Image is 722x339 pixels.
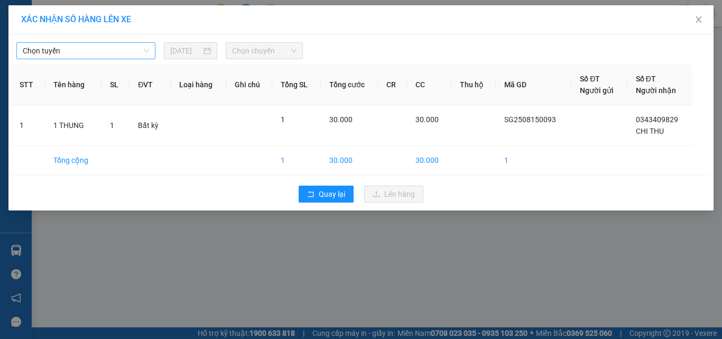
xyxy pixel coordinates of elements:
span: Chọn chuyến [232,43,297,59]
span: SG2508150093 [504,115,556,124]
span: Người gửi [580,86,614,95]
input: 16/08/2025 [170,45,201,57]
td: Tổng cộng [45,146,102,175]
button: Close [684,5,714,35]
th: Loại hàng [171,65,226,105]
td: 1 [11,105,45,146]
th: Tổng cước [321,65,378,105]
span: 1 [281,115,285,124]
th: ĐVT [129,65,171,105]
th: Tổng SL [272,65,320,105]
span: Số ĐT [636,75,656,83]
span: Người nhận [636,86,676,95]
th: Mã GD [496,65,571,105]
td: 1 [496,146,571,175]
th: Tên hàng [45,65,102,105]
span: 1 [110,121,114,130]
td: 1 THUNG [45,105,102,146]
span: XÁC NHẬN SỐ HÀNG LÊN XE [21,14,131,24]
span: Số ĐT [580,75,600,83]
td: 1 [272,146,320,175]
th: Ghi chú [226,65,273,105]
span: Chọn tuyến [23,43,149,59]
td: 30.000 [321,146,378,175]
span: rollback [307,190,314,199]
span: 30.000 [329,115,353,124]
button: uploadLên hàng [364,186,423,203]
button: rollbackQuay lại [299,186,354,203]
th: CC [407,65,451,105]
span: CHI THU [636,127,664,135]
span: 0343409829 [636,115,678,124]
span: Quay lại [319,188,345,200]
td: 30.000 [407,146,451,175]
span: close [695,15,703,24]
th: CR [378,65,407,105]
th: Thu hộ [451,65,496,105]
td: Bất kỳ [129,105,171,146]
span: 30.000 [415,115,439,124]
th: STT [11,65,45,105]
th: SL [101,65,129,105]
